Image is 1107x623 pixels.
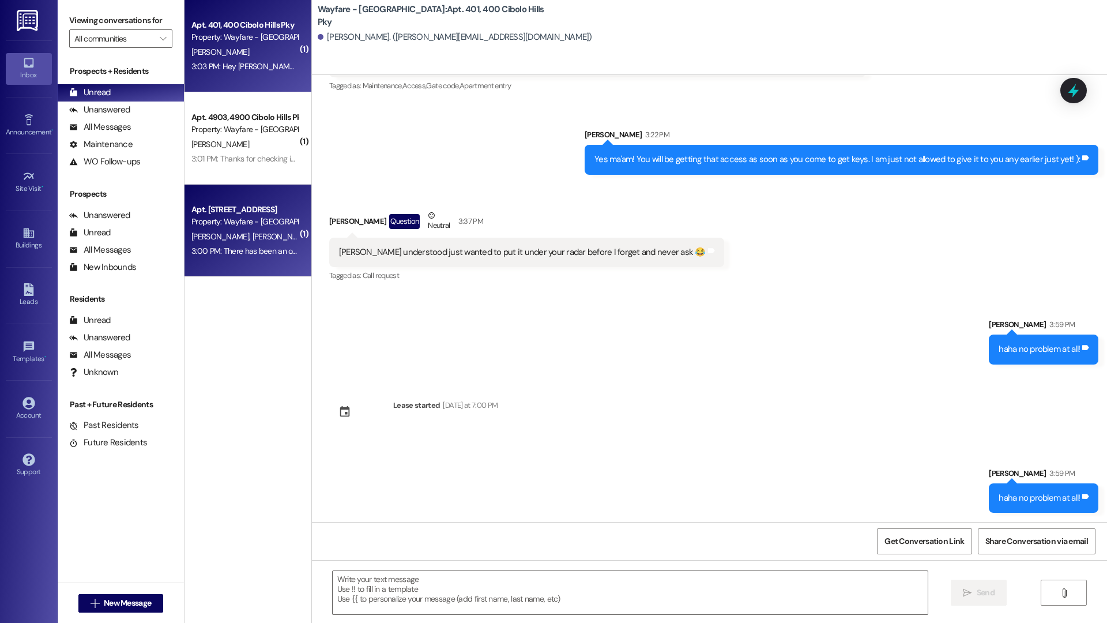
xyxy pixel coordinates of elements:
[191,231,253,242] span: [PERSON_NAME]
[1060,588,1068,598] i: 
[6,393,52,425] a: Account
[963,588,972,598] i: 
[160,34,166,43] i: 
[402,81,426,91] span: Access ,
[74,29,154,48] input: All communities
[1046,318,1075,331] div: 3:59 PM
[363,81,402,91] span: Maintenance ,
[191,111,298,123] div: Apt. 4903, 4900 Cibolo Hills Pky
[1046,467,1075,479] div: 3:59 PM
[191,47,249,57] span: [PERSON_NAME]
[977,587,995,599] span: Send
[6,337,52,368] a: Templates •
[985,535,1088,547] span: Share Conversation via email
[44,353,46,361] span: •
[585,129,1098,145] div: [PERSON_NAME]
[191,61,690,72] div: 3:03 PM: Hey [PERSON_NAME], I forgot to ask. Can I get the gate code access for my unit so I can ...
[69,156,140,168] div: WO Follow-ups
[42,183,43,191] span: •
[69,209,130,222] div: Unanswered
[6,53,52,84] a: Inbox
[191,139,249,149] span: [PERSON_NAME]
[191,204,298,216] div: Apt. [STREET_ADDRESS]
[191,216,298,228] div: Property: Wayfare - [GEOGRAPHIC_DATA]
[69,244,131,256] div: All Messages
[191,19,298,31] div: Apt. 401, 400 Cibolo Hills Pky
[989,467,1098,483] div: [PERSON_NAME]
[329,209,724,238] div: [PERSON_NAME]
[6,167,52,198] a: Site Visit •
[318,31,592,43] div: [PERSON_NAME]. ([PERSON_NAME][EMAIL_ADDRESS][DOMAIN_NAME])
[191,123,298,136] div: Property: Wayfare - [GEOGRAPHIC_DATA]
[69,349,131,361] div: All Messages
[999,343,1080,355] div: haha no problem at all!
[69,87,111,99] div: Unread
[6,280,52,311] a: Leads
[363,271,399,280] span: Call request
[999,492,1080,504] div: haha no problem at all!
[191,246,931,256] div: 3:00 PM: There has been an overwhelming amount of crickets making their way into the apt. I've fi...
[17,10,40,31] img: ResiDesk Logo
[455,215,483,227] div: 3:37 PM
[69,314,111,326] div: Unread
[69,332,130,344] div: Unanswered
[393,399,440,411] div: Lease started
[58,293,184,305] div: Residents
[69,437,147,449] div: Future Residents
[594,153,1080,166] div: Yes ma'am! You will be getting that access as soon as you come to get keys. I am just not allowed...
[104,597,151,609] span: New Message
[884,535,964,547] span: Get Conversation Link
[69,12,172,29] label: Viewing conversations for
[252,231,310,242] span: [PERSON_NAME]
[426,209,452,234] div: Neutral
[329,267,724,284] div: Tagged as:
[978,528,1095,554] button: Share Conversation via email
[69,366,118,378] div: Unknown
[426,81,460,91] span: Gate code ,
[440,399,498,411] div: [DATE] at 7:00 PM
[58,188,184,200] div: Prospects
[989,318,1098,335] div: [PERSON_NAME]
[6,450,52,481] a: Support
[69,121,131,133] div: All Messages
[91,599,99,608] i: 
[877,528,972,554] button: Get Conversation Link
[69,138,133,151] div: Maintenance
[318,3,548,28] b: Wayfare - [GEOGRAPHIC_DATA]: Apt. 401, 400 Cibolo Hills Pky
[389,214,420,228] div: Question
[329,77,865,94] div: Tagged as:
[78,594,164,613] button: New Message
[69,261,136,273] div: New Inbounds
[191,153,376,164] div: 3:01 PM: Thanks for checking in! Everything is going well.
[339,246,706,258] div: [PERSON_NAME] understood just wanted to put it under your radar before I forget and never ask 😂
[642,129,669,141] div: 3:22 PM
[6,223,52,254] a: Buildings
[951,580,1007,606] button: Send
[69,104,130,116] div: Unanswered
[58,399,184,411] div: Past + Future Residents
[191,31,298,43] div: Property: Wayfare - [GEOGRAPHIC_DATA]
[51,126,53,134] span: •
[69,419,139,431] div: Past Residents
[460,81,511,91] span: Apartment entry
[69,227,111,239] div: Unread
[58,65,184,77] div: Prospects + Residents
